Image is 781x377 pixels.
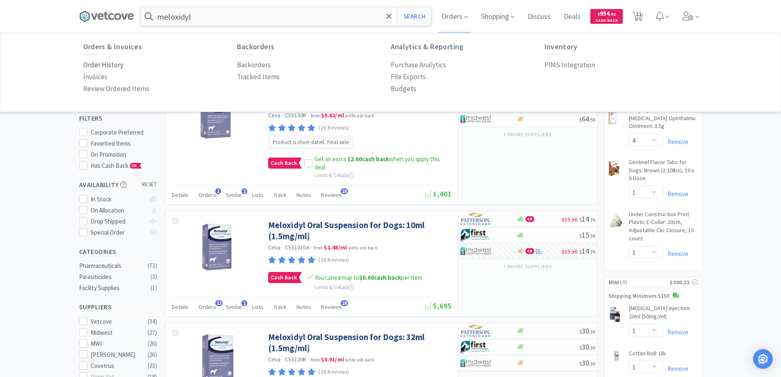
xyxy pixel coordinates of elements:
[629,158,698,186] a: Sentinel Flavor Tabs for Dogs: Brown (2-10lbs), 10 x 6 Dose
[460,245,491,257] img: 4dd14cff54a648ac9e977f0c5da9bc2e_5.png
[148,317,157,327] div: ( 34 )
[79,247,157,256] h5: Categories
[526,217,534,222] span: CB
[91,217,145,226] div: Drop Shipped
[268,219,450,242] a: Meloxidyl Oral Suspension for Dogs: 10ml (1.5mg/ml)
[460,229,491,241] img: 67d67680309e4a0bb49a5ff0391dcc42_6.png
[579,246,595,256] span: 14
[391,71,426,83] a: File Exports
[629,14,646,21] a: 11
[83,59,123,71] a: Order History
[83,83,149,95] a: Review Ordered Items
[198,87,239,141] img: e72f58cdb13f48cc88b7a13377348030_529113.png
[589,361,595,367] span: . 30
[590,5,623,27] a: $954.02Cash Back
[215,188,221,194] span: 1
[252,303,264,311] span: Lists
[91,194,145,204] div: In Stock
[345,113,374,119] span: with cash back
[241,300,247,306] span: 1
[663,250,688,258] a: Remove
[91,350,141,360] div: [PERSON_NAME]
[311,113,320,119] span: from
[314,172,354,179] span: Limits & Details
[341,188,348,194] span: 28
[83,71,107,83] a: Invoices
[83,43,237,51] h6: Orders & Invoices
[296,191,311,199] span: Notes
[579,345,582,351] span: $
[359,274,374,281] span: $0.60
[172,303,189,311] span: Details
[198,303,216,311] span: Orders
[608,278,619,287] span: MWI
[150,272,157,282] div: ( 3 )
[79,180,157,190] h5: Availability
[544,59,595,71] a: PIMS Integration
[237,43,391,51] h6: Backorders
[629,304,698,324] a: [MEDICAL_DATA] Injection: 20ml (50mg/ml)
[130,163,139,168] span: CB
[619,278,669,286] span: ( 6 )
[319,256,349,265] p: (28 Reviews)
[308,112,310,119] span: ·
[460,357,491,369] img: 4dd14cff54a648ac9e977f0c5da9bc2e_5.png
[91,128,157,137] div: Corporate Preferred
[524,13,554,21] a: Discuss
[315,284,354,291] span: Limits & Details
[268,112,281,119] a: Ceva
[604,292,702,301] p: Shipping Minimum: $150
[663,328,688,336] a: Remove
[321,303,342,311] span: Reviews
[321,356,344,363] strong: $0.91 / ml
[589,117,595,123] span: . 55
[589,329,595,335] span: . 30
[595,18,618,24] span: Cash Back
[460,113,491,125] img: 4dd14cff54a648ac9e977f0c5da9bc2e_5.png
[269,272,299,283] span: Cash Back
[579,342,595,352] span: 30
[359,274,401,281] strong: cash back
[598,11,600,17] span: $
[226,303,242,311] span: Similar
[589,345,595,351] span: . 30
[345,357,374,363] span: with cash back
[314,245,323,251] span: from
[237,59,271,71] p: Backorders
[579,114,595,123] span: 64
[544,43,698,51] h6: Inventory
[148,261,157,271] div: ( 73 )
[319,368,349,377] p: (28 Reviews)
[296,303,311,311] span: Notes
[91,228,145,238] div: Special Order
[172,191,189,199] span: Details
[91,339,141,349] div: MWI
[589,217,595,223] span: . 76
[391,71,426,82] p: File Exports
[562,216,577,223] span: $15.36
[268,356,281,363] a: Ceva
[391,59,446,71] p: Purchase Analytics
[560,13,584,21] a: Deals
[241,188,247,194] span: 2
[148,361,157,371] div: ( 23 )
[321,112,344,119] strong: $0.62 / ml
[148,350,157,360] div: ( 26 )
[285,356,307,363] span: C53120R
[141,7,431,26] input: Search by item, sku, manufacturer, ingredient, size...
[579,361,582,367] span: $
[347,155,389,163] strong: cash back
[315,274,422,281] span: You can earn up to per item
[579,117,582,123] span: $
[526,249,534,254] span: CB
[341,300,348,306] span: 28
[753,349,773,369] div: Open Intercom Messenger
[589,249,595,255] span: . 76
[311,357,320,363] span: from
[579,230,595,240] span: 15
[324,244,347,251] strong: $1.48 / ml
[348,245,378,251] span: with cash back
[562,248,577,255] span: $15.36
[273,303,287,311] span: Track
[391,83,416,94] p: Budgets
